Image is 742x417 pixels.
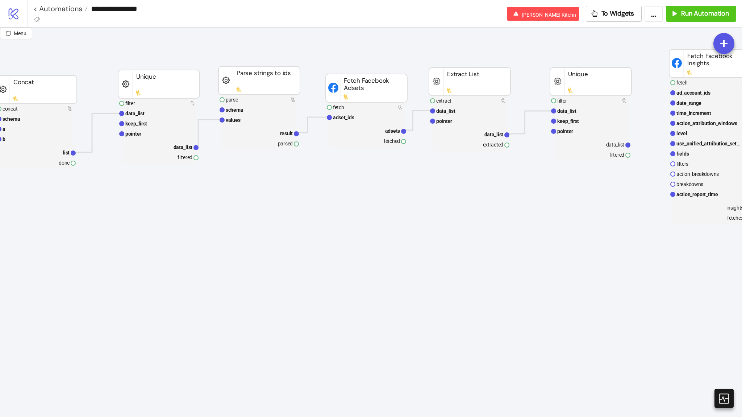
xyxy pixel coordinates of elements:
[280,131,293,136] text: result
[676,181,703,187] text: breakdowns
[676,151,689,157] text: fields
[226,107,243,113] text: schema
[125,111,145,116] text: data_list
[3,126,5,132] text: a
[676,171,719,177] text: action_breakdowns
[14,30,26,36] span: Menu
[226,97,238,103] text: parse
[606,142,625,148] text: data_list
[125,131,141,137] text: pointer
[645,6,663,22] button: ...
[676,120,737,126] text: action_attribution_windows
[676,161,688,167] text: filters
[557,108,576,114] text: data_list
[3,136,5,142] text: b
[681,9,729,18] span: Run Automation
[676,110,711,116] text: time_increment
[586,6,642,22] button: To Widgets
[385,128,400,134] text: adsets
[436,98,451,104] text: extract
[676,90,710,96] text: ad_account_ids
[436,118,452,124] text: pointer
[557,128,573,134] text: pointer
[601,9,634,18] span: To Widgets
[333,104,344,110] text: fetch
[676,131,687,136] text: level
[557,118,579,124] text: keep_first
[125,121,147,127] text: keep_first
[3,116,20,122] text: schema
[436,108,455,114] text: data_list
[63,150,70,156] text: list
[333,115,354,120] text: adset_ids
[676,80,688,86] text: fetch
[676,141,741,146] text: use_unified_attribution_set...
[226,117,241,123] text: values
[125,100,135,106] text: filter
[666,6,736,22] button: Run Automation
[557,98,567,104] text: filter
[522,12,576,18] span: [PERSON_NAME] Kitchn
[6,31,11,36] span: radius-bottomright
[484,132,504,137] text: data_list
[3,106,18,112] text: concat
[33,5,88,12] a: < Automations
[174,144,193,150] text: data_list
[676,191,718,197] text: action_report_time
[676,100,701,106] text: date_range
